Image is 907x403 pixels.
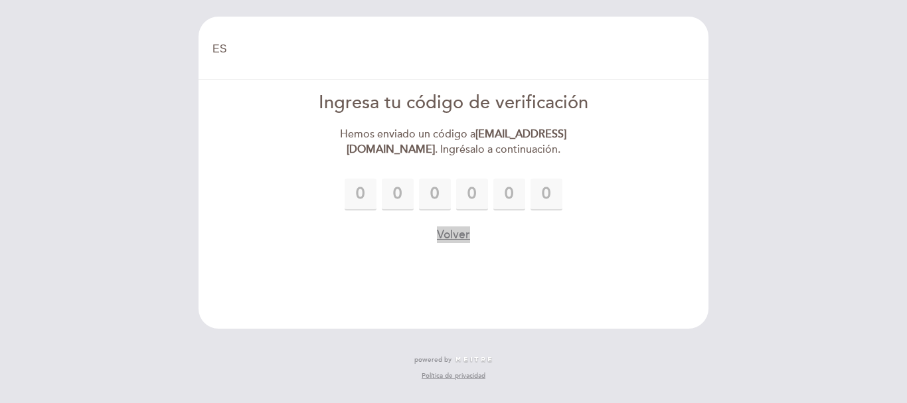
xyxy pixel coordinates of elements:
button: Volver [437,226,470,243]
span: powered by [414,355,452,364]
input: 0 [419,179,451,210]
input: 0 [382,179,414,210]
a: Política de privacidad [422,371,485,380]
input: 0 [345,179,376,210]
input: 0 [493,179,525,210]
div: Hemos enviado un código a . Ingrésalo a continuación. [301,127,606,157]
input: 0 [531,179,562,210]
img: MEITRE [455,357,493,363]
strong: [EMAIL_ADDRESS][DOMAIN_NAME] [347,127,567,156]
div: Ingresa tu código de verificación [301,90,606,116]
a: powered by [414,355,493,364]
input: 0 [456,179,488,210]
